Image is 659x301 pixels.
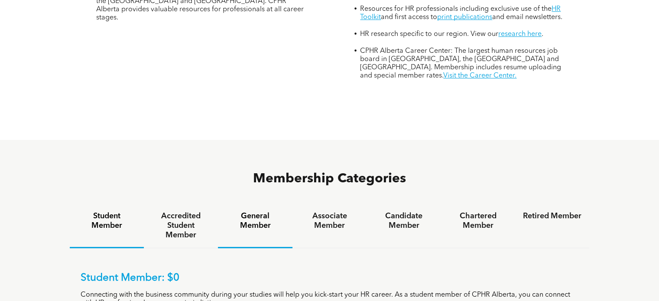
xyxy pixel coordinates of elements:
[360,31,498,38] span: HR research specific to our region. View our
[542,31,543,38] span: .
[81,272,579,285] p: Student Member: $0
[360,48,561,79] span: CPHR Alberta Career Center: The largest human resources job board in [GEOGRAPHIC_DATA], the [GEOG...
[492,14,562,21] span: and email newsletters.
[374,211,433,230] h4: Candidate Member
[498,31,542,38] a: research here
[437,14,492,21] a: print publications
[253,172,406,185] span: Membership Categories
[523,211,581,221] h4: Retired Member
[152,211,210,240] h4: Accredited Student Member
[443,72,516,79] a: Visit the Career Center.
[300,211,359,230] h4: Associate Member
[226,211,284,230] h4: General Member
[449,211,507,230] h4: Chartered Member
[360,6,552,13] span: Resources for HR professionals including exclusive use of the
[381,14,437,21] span: and first access to
[78,211,136,230] h4: Student Member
